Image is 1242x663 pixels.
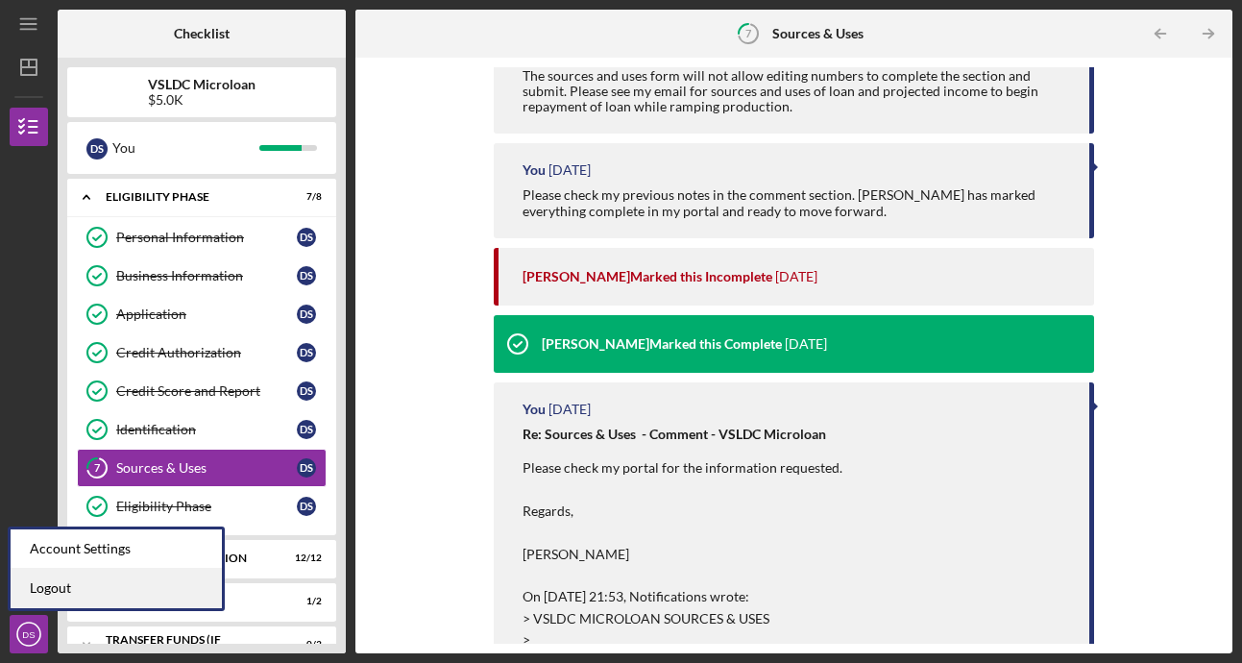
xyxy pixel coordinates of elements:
div: D S [297,228,316,247]
text: DS [22,629,35,640]
a: Personal InformationDS [77,218,327,257]
div: D S [297,497,316,516]
a: ApplicationDS [77,295,327,333]
div: Identification [116,422,297,437]
div: D S [297,420,316,439]
div: Transfer Funds (If Approved) [106,634,274,656]
div: 12 / 12 [287,552,322,564]
b: Checklist [174,26,230,41]
div: D S [297,343,316,362]
a: Logout [11,569,222,608]
div: Eligibility Phase [116,499,297,514]
div: [PERSON_NAME] Marked this Complete [542,336,782,352]
div: D S [297,381,316,401]
time: 2025-07-22 04:37 [548,402,591,417]
b: VSLDC Microloan [148,77,256,92]
a: Credit AuthorizationDS [77,333,327,372]
a: IdentificationDS [77,410,327,449]
div: D S [297,458,316,478]
a: 7Sources & UsesDS [77,449,327,487]
div: Application [116,307,297,322]
div: Business Information [116,268,297,283]
tspan: 7 [94,462,101,475]
div: Sources & Uses [116,460,297,476]
div: The sources and uses form will not allow editing numbers to complete the section and submit. Plea... [523,68,1070,114]
strong: Re: Sources & Uses - Comment - VSLDC Microloan [523,426,826,442]
div: You [112,132,259,164]
button: DS [10,615,48,653]
div: 1 / 2 [287,596,322,607]
div: You [523,162,546,178]
div: $5.0K [148,92,256,108]
div: Personal Information [116,230,297,245]
div: Eligibility Phase [106,191,274,203]
div: You [523,402,546,417]
div: D S [297,305,316,324]
div: D S [297,266,316,285]
div: [PERSON_NAME] Marked this Incomplete [523,269,772,284]
div: 7 / 8 [287,191,322,203]
div: 0 / 3 [287,639,322,651]
a: Eligibility PhaseDS [77,487,327,526]
div: D S [86,138,108,160]
div: Account Settings [11,529,222,569]
time: 2025-07-22 16:04 [775,269,817,284]
time: 2025-07-22 20:55 [548,162,591,178]
div: Please check my previous notes in the comment section. [PERSON_NAME] has marked everything comple... [523,187,1070,218]
b: Sources & Uses [772,26,864,41]
a: Credit Score and ReportDS [77,372,327,410]
div: Credit Authorization [116,345,297,360]
time: 2025-07-22 16:03 [785,336,827,352]
tspan: 7 [745,27,752,39]
a: Business InformationDS [77,257,327,295]
div: Credit Score and Report [116,383,297,399]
